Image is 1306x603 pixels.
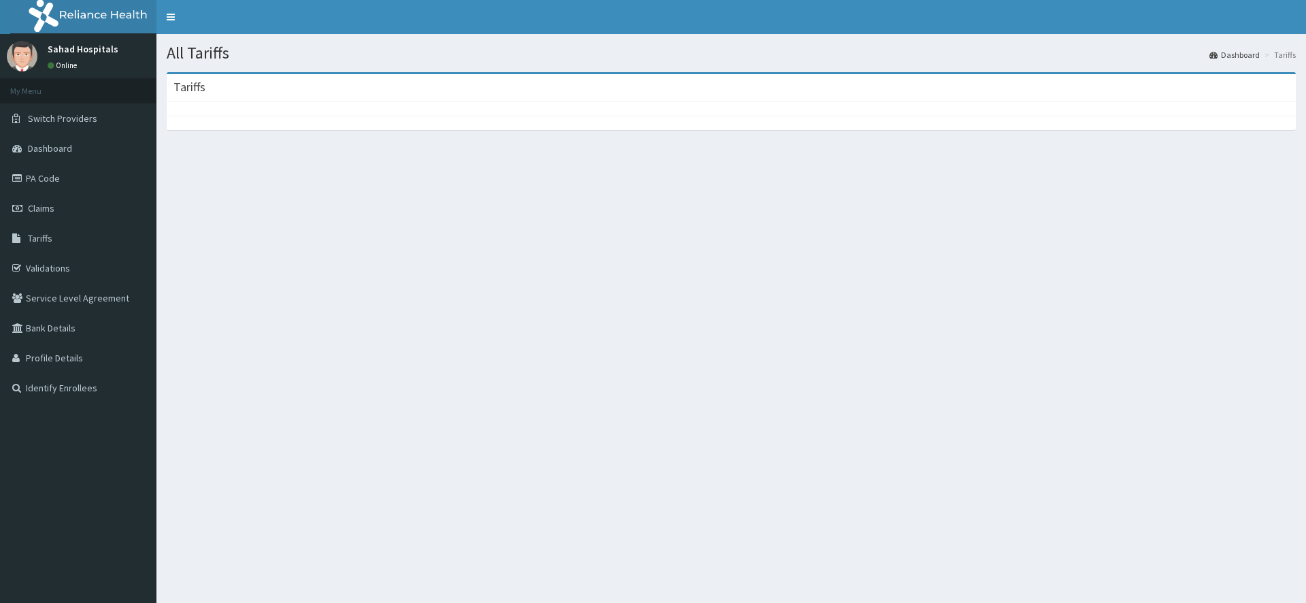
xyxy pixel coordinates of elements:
[28,202,54,214] span: Claims
[1261,49,1296,61] li: Tariffs
[7,41,37,71] img: User Image
[173,81,205,93] h3: Tariffs
[48,61,80,70] a: Online
[28,142,72,154] span: Dashboard
[1209,49,1260,61] a: Dashboard
[167,44,1296,62] h1: All Tariffs
[28,232,52,244] span: Tariffs
[48,44,118,54] p: Sahad Hospitals
[28,112,97,125] span: Switch Providers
